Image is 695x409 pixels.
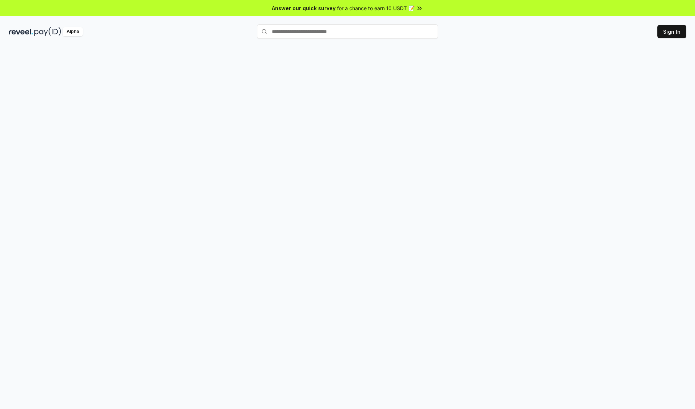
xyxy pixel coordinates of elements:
span: for a chance to earn 10 USDT 📝 [337,4,414,12]
button: Sign In [657,25,686,38]
span: Answer our quick survey [272,4,336,12]
img: pay_id [34,27,61,36]
img: reveel_dark [9,27,33,36]
div: Alpha [63,27,83,36]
